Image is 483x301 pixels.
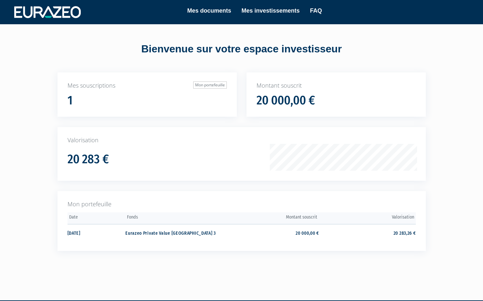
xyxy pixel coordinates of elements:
[222,212,319,224] th: Montant souscrit
[257,94,315,107] h1: 20 000,00 €
[68,81,227,90] p: Mes souscriptions
[241,6,299,15] a: Mes investissements
[193,81,227,89] a: Mon portefeuille
[43,42,440,57] div: Bienvenue sur votre espace investisseur
[68,212,126,224] th: Date
[14,6,81,18] img: 1732889491-logotype_eurazeo_blanc_rvb.png
[319,212,415,224] th: Valorisation
[68,224,126,241] td: [DATE]
[125,224,222,241] td: Eurazeo Private Value [GEOGRAPHIC_DATA] 3
[310,6,322,15] a: FAQ
[222,224,319,241] td: 20 000,00 €
[68,136,416,145] p: Valorisation
[319,224,415,241] td: 20 283,26 €
[68,153,109,166] h1: 20 283 €
[187,6,231,15] a: Mes documents
[68,94,73,107] h1: 1
[68,200,416,209] p: Mon portefeuille
[125,212,222,224] th: Fonds
[257,81,416,90] p: Montant souscrit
